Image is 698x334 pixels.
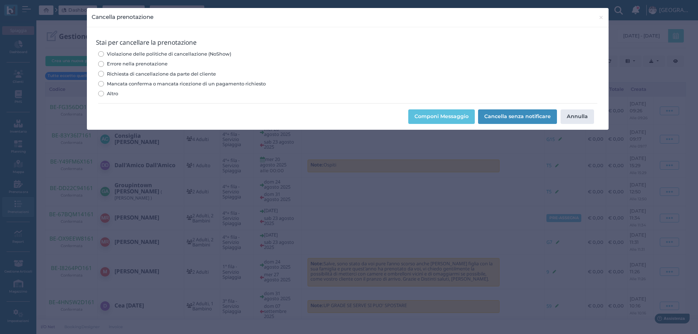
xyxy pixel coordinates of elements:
[92,13,153,21] h4: Cancella prenotazione
[98,51,104,57] input: Violazione delle politiche di cancellazione (NoShow)
[21,6,48,11] span: Assistenza
[561,109,594,124] button: Annulla
[107,51,231,57] span: Violazione delle politiche di cancellazione (NoShow)
[107,80,266,87] span: Mancata conferma o mancata ricezione di un pagamento richiesto
[98,61,104,67] input: Errore nella prenotazione
[98,71,104,76] input: Richiesta di cancellazione da parte del cliente
[96,39,197,46] span: Stai per cancellare la prenotazione
[107,60,168,67] span: Errore nella prenotazione
[598,13,604,22] span: ×
[107,90,118,97] span: Altro
[98,91,104,96] input: Altro
[107,71,216,77] span: Richiesta di cancellazione da parte del cliente
[478,109,557,124] button: Cancella senza notificare
[98,81,104,86] input: Mancata conferma o mancata ricezione di un pagamento richiesto
[408,109,475,124] button: Componi Messaggio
